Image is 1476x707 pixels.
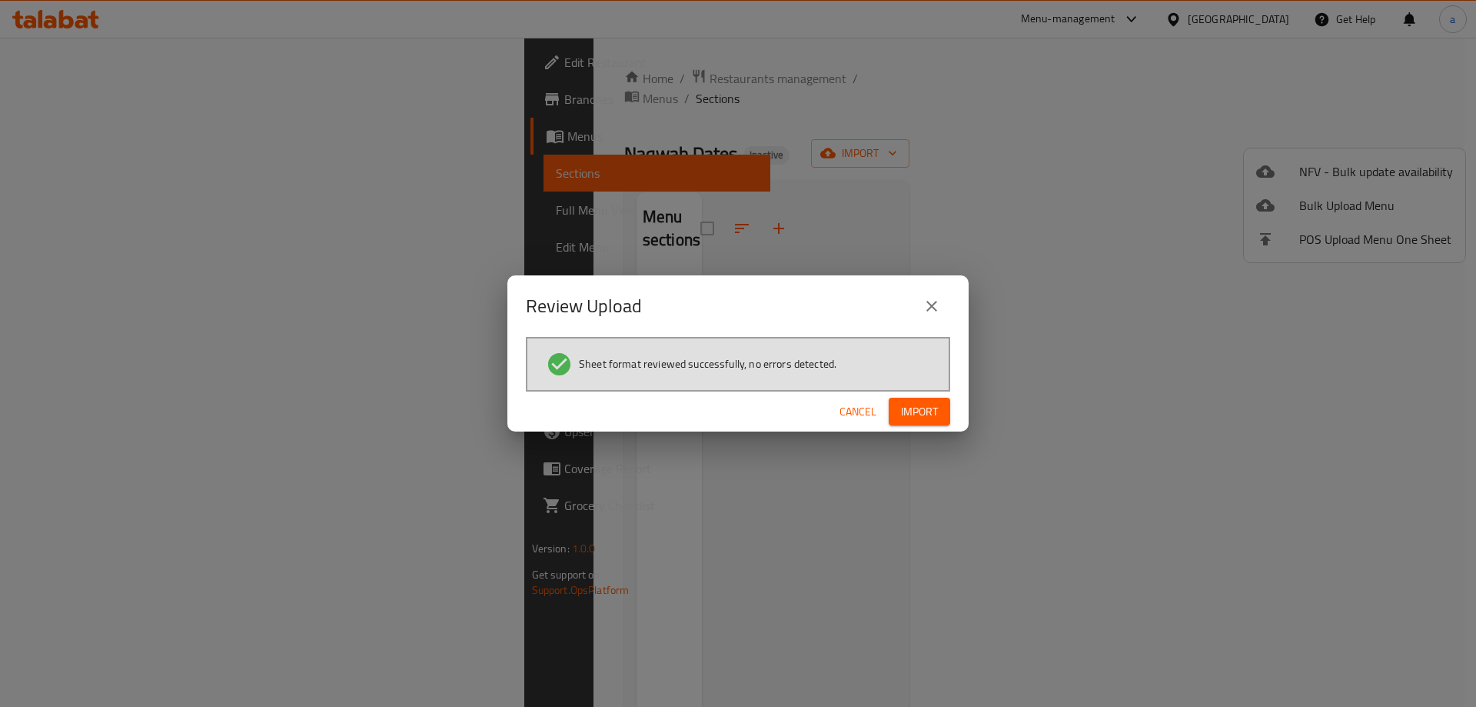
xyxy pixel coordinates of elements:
[889,398,950,426] button: Import
[526,294,642,318] h2: Review Upload
[579,356,836,372] span: Sheet format reviewed successfully, no errors detected.
[901,402,938,422] span: Import
[833,398,883,426] button: Cancel
[839,402,876,422] span: Cancel
[913,288,950,325] button: close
